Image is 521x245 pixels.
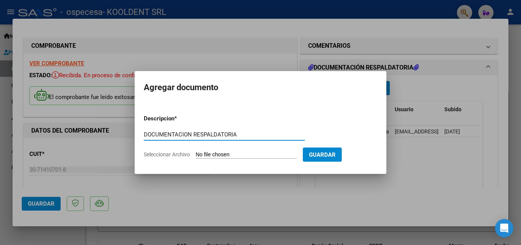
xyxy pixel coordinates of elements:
[309,151,336,158] span: Guardar
[144,114,214,123] p: Descripcion
[144,151,190,157] span: Seleccionar Archivo
[303,148,342,162] button: Guardar
[144,80,377,95] h2: Agregar documento
[495,219,513,237] div: Open Intercom Messenger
